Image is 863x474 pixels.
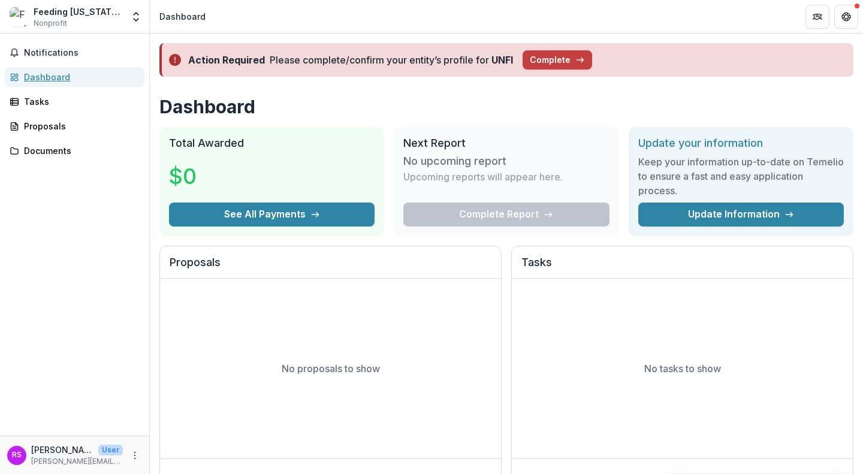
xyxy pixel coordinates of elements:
div: Dashboard [159,10,206,23]
p: [PERSON_NAME][EMAIL_ADDRESS][DOMAIN_NAME] [31,456,123,467]
div: Tasks [24,95,135,108]
p: User [98,445,123,455]
button: Notifications [5,43,144,62]
span: Notifications [24,48,140,58]
a: Documents [5,141,144,161]
button: Get Help [834,5,858,29]
div: Robin Safley [12,451,22,459]
h2: Proposals [170,256,491,279]
h1: Dashboard [159,96,853,117]
div: Action Required [188,53,265,67]
p: [PERSON_NAME] [31,443,93,456]
div: Please complete/confirm your entity’s profile for [270,53,513,67]
div: Proposals [24,120,135,132]
span: Nonprofit [34,18,67,29]
p: No proposals to show [282,361,380,376]
button: Open entity switcher [128,5,144,29]
div: Documents [24,144,135,157]
h3: Keep your information up-to-date on Temelio to ensure a fast and easy application process. [638,155,844,198]
div: Feeding [US_STATE] Inc [34,5,123,18]
button: More [128,448,142,463]
h2: Tasks [521,256,843,279]
a: Dashboard [5,67,144,87]
button: See All Payments [169,203,375,227]
h2: Total Awarded [169,137,375,150]
p: No tasks to show [644,361,721,376]
p: Upcoming reports will appear here. [403,170,563,184]
a: Proposals [5,116,144,136]
button: Partners [805,5,829,29]
img: Feeding Florida Inc [10,7,29,26]
a: Update Information [638,203,844,227]
h3: No upcoming report [403,155,506,168]
nav: breadcrumb [155,8,210,25]
h2: Next Report [403,137,609,150]
div: Dashboard [24,71,135,83]
button: Complete [523,50,592,70]
h2: Update your information [638,137,844,150]
h3: $0 [169,160,259,192]
strong: UNFI [491,54,513,66]
a: Tasks [5,92,144,111]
